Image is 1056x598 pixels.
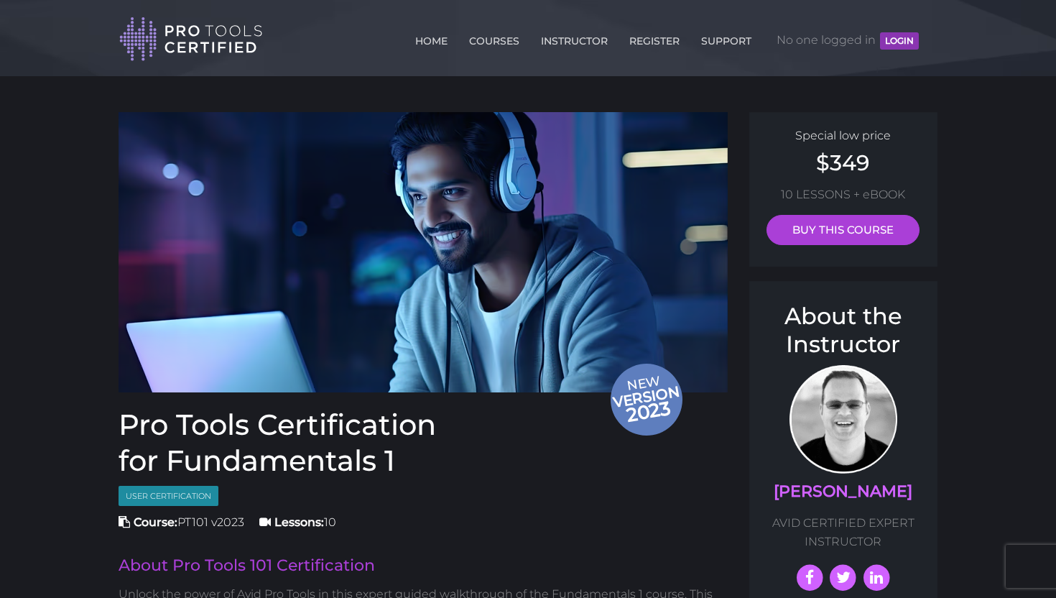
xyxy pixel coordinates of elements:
a: COURSES [466,27,523,50]
span: New [610,372,686,428]
span: 10 [259,515,336,529]
h3: About the Instructor [764,303,924,358]
a: REGISTER [626,27,683,50]
span: No one logged in [777,19,919,62]
span: Special low price [795,129,891,142]
strong: Lessons: [274,515,324,529]
h2: $349 [764,152,924,174]
p: AVID CERTIFIED EXPERT INSTRUCTOR [764,514,924,551]
a: SUPPORT [698,27,755,50]
h2: About Pro Tools 101 Certification [119,558,728,574]
a: INSTRUCTOR [537,27,611,50]
img: AVID Expert Instructor, Professor Scott Beckett profile photo [789,365,897,474]
a: Newversion 2023 [119,112,728,392]
h1: Pro Tools Certification for Fundamentals 1 [119,407,728,479]
img: Pro tools certified Fundamentals 1 Course cover [119,112,728,392]
button: LOGIN [880,32,919,50]
span: PT101 v2023 [119,515,244,529]
a: BUY THIS COURSE [766,215,920,245]
strong: Course: [134,515,177,529]
span: User Certification [119,486,218,507]
p: 10 LESSONS + eBOOK [764,185,924,204]
a: [PERSON_NAME] [774,482,912,501]
a: HOME [412,27,451,50]
span: version [610,387,682,406]
span: 2023 [611,394,686,429]
img: Pro Tools Certified Logo [119,16,263,63]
